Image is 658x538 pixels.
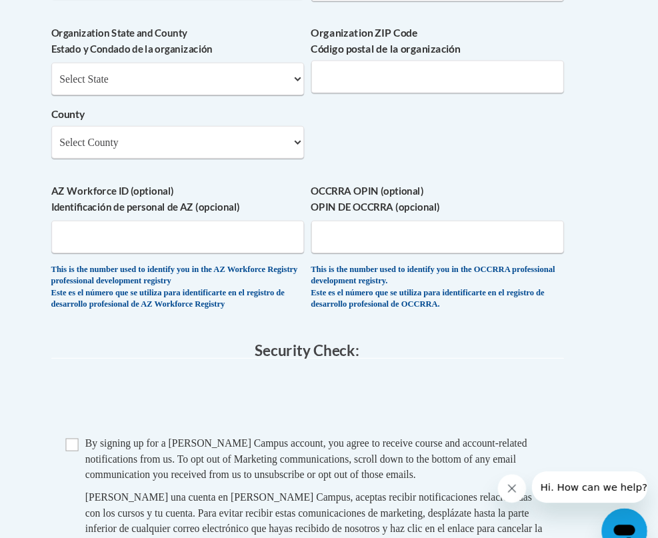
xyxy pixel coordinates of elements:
iframe: Button to launch messaging window [605,485,647,527]
label: AZ Workforce ID (optional) Identificación de personal de AZ (opcional) [89,181,326,210]
div: This is the number used to identify you in the AZ Workforce Registry professional development reg... [89,256,326,300]
label: OCCRRA OPIN (optional) OPIN DE OCCRRA (opcional) [333,181,569,210]
label: County [89,109,326,123]
span: By signing up for a [PERSON_NAME] Campus account, you agree to receive course and account-related... [121,419,535,459]
iframe: reCAPTCHA [228,358,431,410]
label: Organization State and County Estado y Condado de la organización [89,33,326,62]
input: Metadata input [333,65,569,96]
span: [PERSON_NAME] una cuenta en [PERSON_NAME] Campus, aceptas recibir notificaciones relacionadas con... [121,469,549,524]
div: This is the number used to identify you in the OCCRRA professional development registry. Este es ... [333,256,569,300]
iframe: Message from company [539,450,647,479]
iframe: Close message [507,453,534,479]
span: Security Check: [280,328,378,345]
label: Organization ZIP Code Código postal de la organización [333,33,569,62]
